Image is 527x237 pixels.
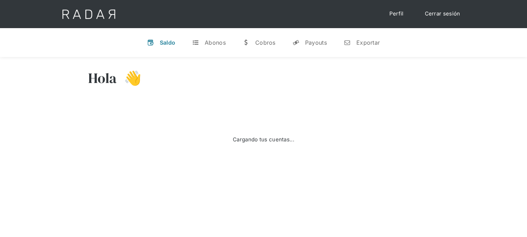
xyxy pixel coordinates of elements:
[356,39,380,46] div: Exportar
[88,69,117,87] h3: Hola
[117,69,141,87] h3: 👋
[192,39,199,46] div: t
[243,39,250,46] div: w
[233,136,294,144] div: Cargando tus cuentas...
[147,39,154,46] div: v
[160,39,176,46] div: Saldo
[292,39,299,46] div: y
[255,39,276,46] div: Cobros
[418,7,467,21] a: Cerrar sesión
[305,39,327,46] div: Payouts
[382,7,411,21] a: Perfil
[205,39,226,46] div: Abonos
[344,39,351,46] div: n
